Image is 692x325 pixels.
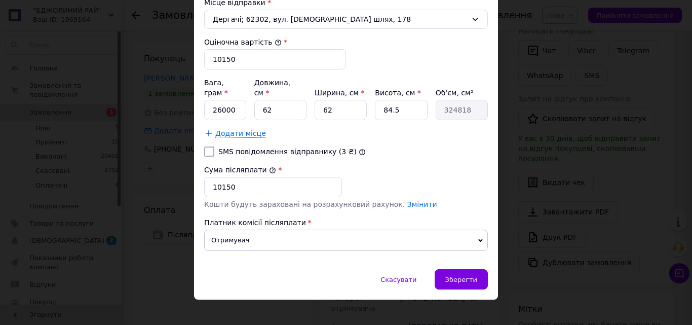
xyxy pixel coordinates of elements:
a: Змінити [407,200,437,208]
span: Платник комісії післяплати [204,219,306,227]
label: Висота, см [375,89,420,97]
span: Додати місце [215,129,266,138]
span: Дергачі; 62302, вул. [DEMOGRAPHIC_DATA] шлях, 178 [213,14,467,24]
label: Вага, грам [204,79,228,97]
label: SMS повідомлення відправнику (3 ₴) [218,148,357,156]
label: Довжина, см [254,79,291,97]
span: Зберегти [445,276,477,283]
label: Сума післяплати [204,166,276,174]
label: Ширина, см [315,89,364,97]
span: Кошти будуть зараховані на розрахунковий рахунок. [204,200,437,208]
span: Скасувати [380,276,416,283]
span: Отримувач [204,230,488,251]
div: Об'єм, см³ [436,88,488,98]
label: Оціночна вартість [204,38,282,46]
